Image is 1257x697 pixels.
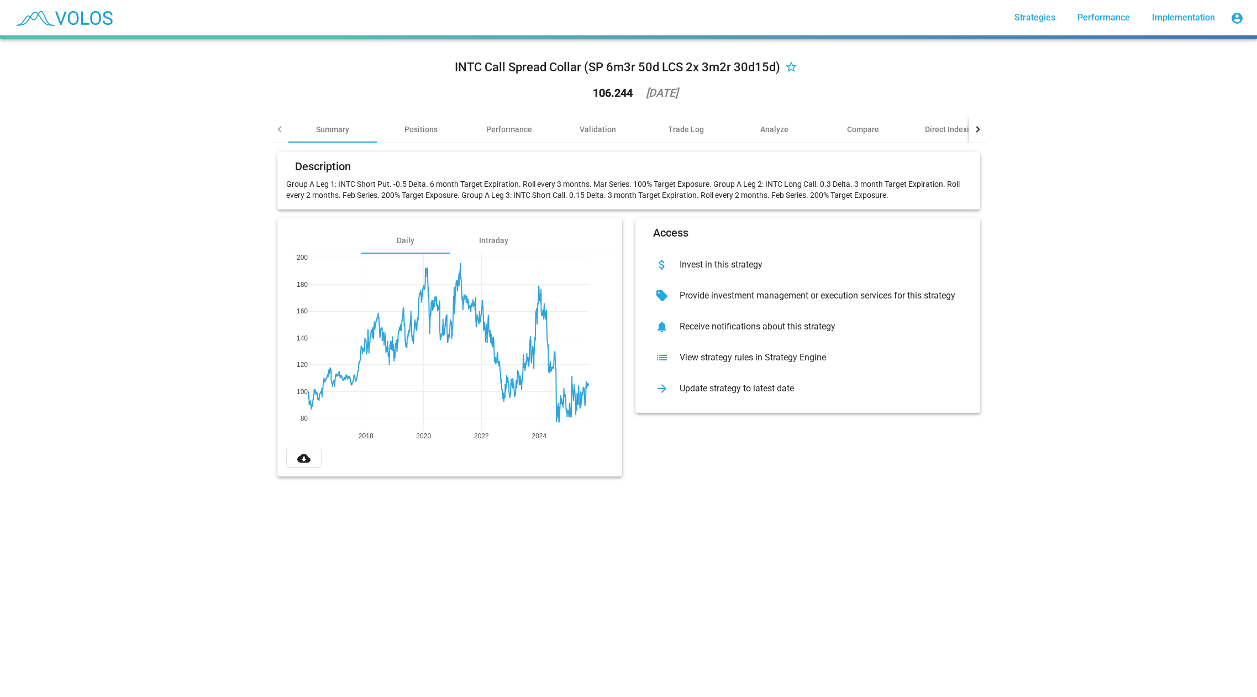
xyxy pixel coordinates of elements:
div: [DATE] [646,87,678,98]
span: Implementation [1152,12,1215,23]
button: View strategy rules in Strategy Engine [644,342,971,373]
mat-icon: list [653,349,671,366]
div: Compare [847,124,879,135]
mat-icon: sell [653,287,671,305]
mat-card-title: Access [653,227,688,238]
div: Direct Indexing [925,124,978,135]
a: Performance [1069,8,1139,28]
button: Receive notifications about this strategy [644,311,971,342]
div: Receive notifications about this strategy [671,321,963,332]
div: Daily [397,235,414,246]
p: Group A Leg 1: INTC Short Put. -0.5 Delta. 6 month Target Expiration. Roll every 3 months. Mar Se... [286,179,971,201]
div: Analyze [760,124,788,135]
a: Strategies [1006,8,1064,28]
mat-icon: attach_money [653,256,671,274]
mat-icon: star_border [785,61,798,75]
div: Update strategy to latest date [671,383,963,394]
summary: DescriptionGroup A Leg 1: INTC Short Put. -0.5 Delta. 6 month Target Expiration. Roll every 3 mon... [271,143,987,485]
div: Intraday [479,235,508,246]
mat-card-title: Description [295,161,351,172]
button: Update strategy to latest date [644,373,971,404]
a: Implementation [1143,8,1224,28]
span: Performance [1077,12,1130,23]
div: Provide investment management or execution services for this strategy [671,290,963,301]
div: Summary [316,124,349,135]
div: View strategy rules in Strategy Engine [671,352,963,363]
mat-icon: cloud_download [297,452,311,465]
div: Positions [404,124,438,135]
button: Invest in this strategy [644,249,971,280]
div: Performance [486,124,532,135]
div: Invest in this strategy [671,259,963,270]
mat-icon: arrow_forward [653,380,671,397]
div: 106.244 [593,87,633,98]
img: blue_transparent.png [9,4,118,32]
mat-icon: account_circle [1230,12,1244,25]
div: Trade Log [668,124,704,135]
div: INTC Call Spread Collar (SP 6m3r 50d LCS 2x 3m2r 30d15d) [455,59,780,76]
button: Provide investment management or execution services for this strategy [644,280,971,311]
mat-icon: notifications [653,318,671,336]
span: Strategies [1014,12,1055,23]
div: Validation [580,124,616,135]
